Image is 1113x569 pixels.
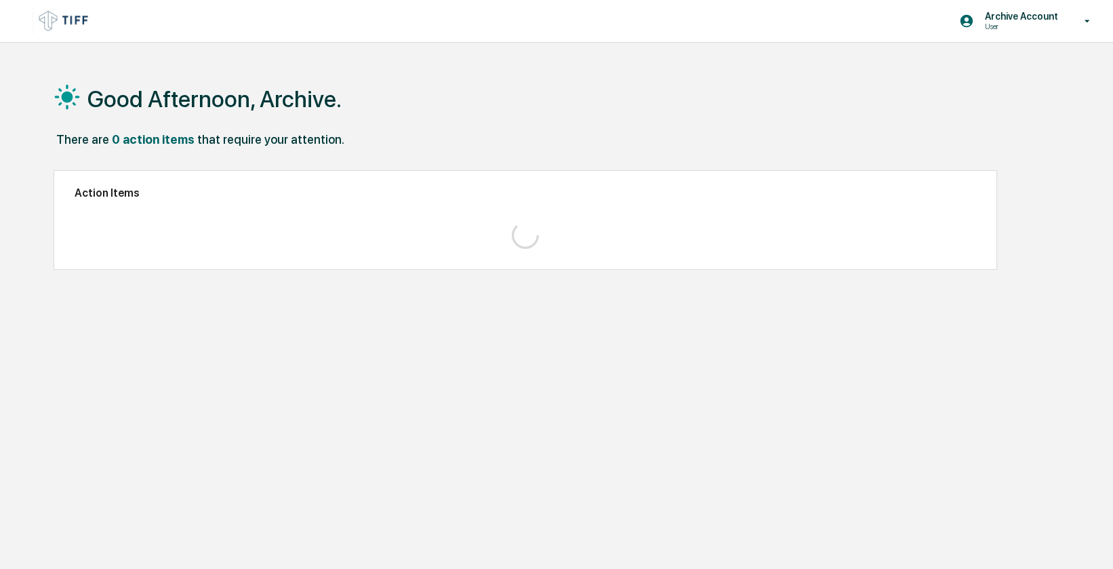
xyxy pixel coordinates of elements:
h2: Action Items [75,187,976,199]
div: 0 action items [112,132,195,146]
div: There are [56,132,109,146]
div: that require your attention. [197,132,344,146]
p: Archive Account [974,11,1065,22]
img: logo [33,7,98,34]
h1: Good Afternoon, Archive. [87,85,342,113]
p: User [974,22,1065,31]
